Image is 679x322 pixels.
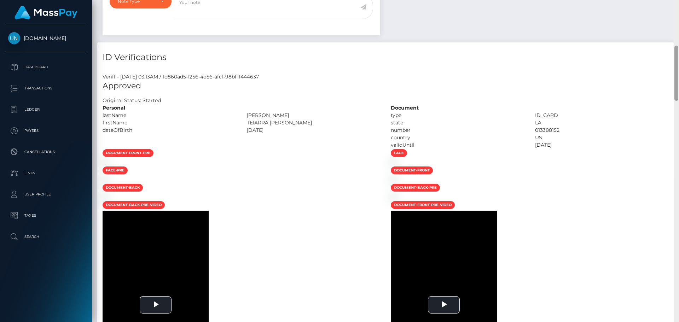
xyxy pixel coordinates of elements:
[103,81,668,92] h5: Approved
[530,127,674,134] div: 013388152
[5,58,87,76] a: Dashboard
[103,51,668,64] h4: ID Verifications
[103,177,108,183] img: d2f8c079-254e-40be-89f7-04345f0114cc
[530,134,674,141] div: US
[97,119,242,127] div: firstName
[385,134,530,141] div: country
[140,296,172,314] button: Play Video
[530,119,674,127] div: LA
[385,141,530,149] div: validUntil
[103,160,108,165] img: 56358e9d-36e2-469a-a2d2-a1cc979b83ad
[8,83,84,94] p: Transactions
[8,32,20,44] img: Unlockt.me
[5,207,87,224] a: Taxes
[8,232,84,242] p: Search
[530,112,674,119] div: ID_CARD
[5,164,87,182] a: Links
[428,296,460,314] button: Play Video
[391,105,419,111] strong: Document
[242,119,386,127] div: TEIARRA [PERSON_NAME]
[5,186,87,203] a: User Profile
[8,125,84,136] p: Payees
[385,119,530,127] div: state
[103,149,153,157] span: document-front-pre
[391,201,455,209] span: document-front-pre-video
[103,194,108,200] img: 72395271-7b4f-4367-af53-74652fce39bb
[8,210,84,221] p: Taxes
[530,141,674,149] div: [DATE]
[391,160,396,165] img: 7ec55f2a-3a8e-4ae0-8866-abc8eb217eaf
[385,127,530,134] div: number
[391,149,407,157] span: face
[8,147,84,157] p: Cancellations
[103,201,165,209] span: document-back-pre-video
[385,112,530,119] div: type
[8,104,84,115] p: Ledger
[5,101,87,118] a: Ledger
[103,97,161,104] h7: Original Status: Started
[391,194,396,200] img: adaae496-3151-43c8-9031-60e74d460ff1
[97,73,674,81] div: Veriff - [DATE] 03:13AM / 1d860ad5-1256-4d56-afc1-98bf1f444637
[8,62,84,72] p: Dashboard
[242,112,386,119] div: [PERSON_NAME]
[97,112,242,119] div: lastName
[5,228,87,246] a: Search
[14,6,77,19] img: MassPay Logo
[5,143,87,161] a: Cancellations
[103,184,143,192] span: document-back
[5,122,87,140] a: Payees
[8,189,84,200] p: User Profile
[391,166,433,174] span: document-front
[103,166,128,174] span: face-pre
[242,127,386,134] div: [DATE]
[391,184,440,192] span: document-back-pre
[5,80,87,97] a: Transactions
[97,127,242,134] div: dateOfBirth
[8,168,84,178] p: Links
[103,105,125,111] strong: Personal
[391,177,396,183] img: 76f9bed4-e18b-430d-904e-f48c368cc308
[5,35,87,41] span: [DOMAIN_NAME]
